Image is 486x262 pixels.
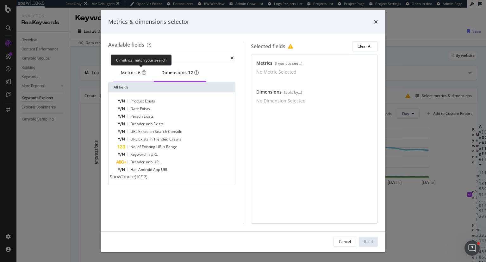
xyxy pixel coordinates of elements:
[153,159,160,165] span: URL
[119,53,230,63] input: Search by field name
[146,152,151,157] span: in
[169,136,181,142] span: Crawls
[130,136,138,142] span: URL
[145,98,155,104] span: Exists
[284,89,302,95] div: (Split by...)
[130,152,146,157] span: Keyword
[101,10,385,252] div: modal
[108,18,189,26] div: Metrics & dimensions selector
[155,129,168,134] span: Search
[339,239,351,244] div: Cancel
[153,167,161,172] span: App
[256,60,373,69] div: Metrics
[108,41,144,48] div: Available fields
[359,237,378,247] button: Build
[130,129,138,134] span: URL
[188,69,193,76] div: brand label
[140,106,150,111] span: Exists
[275,61,302,66] div: (I want to see...)
[333,237,356,247] button: Cancel
[364,239,373,244] div: Build
[130,114,144,119] span: Person
[130,159,153,165] span: Breadcrumb
[138,69,140,75] span: 6
[111,55,172,66] div: 6 metrics match your search
[138,167,153,172] span: Android
[110,174,135,180] span: Show 2 more
[251,41,296,51] div: Selected fields
[130,121,153,127] span: Breadcrumb
[161,167,168,172] span: URL
[149,129,155,134] span: on
[151,152,158,157] span: URL
[109,82,235,92] div: All fields
[153,136,169,142] span: Trended
[256,98,306,104] div: No Dimension Selected
[256,69,296,75] div: No Metric Selected
[161,69,199,76] div: Dimensions
[352,41,378,51] button: Clear All
[156,144,166,149] span: URLs
[464,240,480,256] iframe: Intercom live chat
[142,144,156,149] span: Existing
[130,106,140,111] span: Date
[138,136,149,142] span: Exists
[121,69,146,76] div: Metrics
[130,98,145,104] span: Product
[144,114,154,119] span: Exists
[168,129,182,134] span: Console
[130,167,138,172] span: Has
[358,43,372,49] div: Clear All
[188,69,193,75] span: 12
[137,144,142,149] span: of
[166,144,177,149] span: Range
[153,121,164,127] span: Exists
[374,18,378,26] div: times
[138,69,140,76] div: brand label
[256,89,373,98] div: Dimensions
[149,136,153,142] span: in
[135,174,147,180] span: ( 10 / 12 )
[130,144,137,149] span: No.
[138,129,149,134] span: Exists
